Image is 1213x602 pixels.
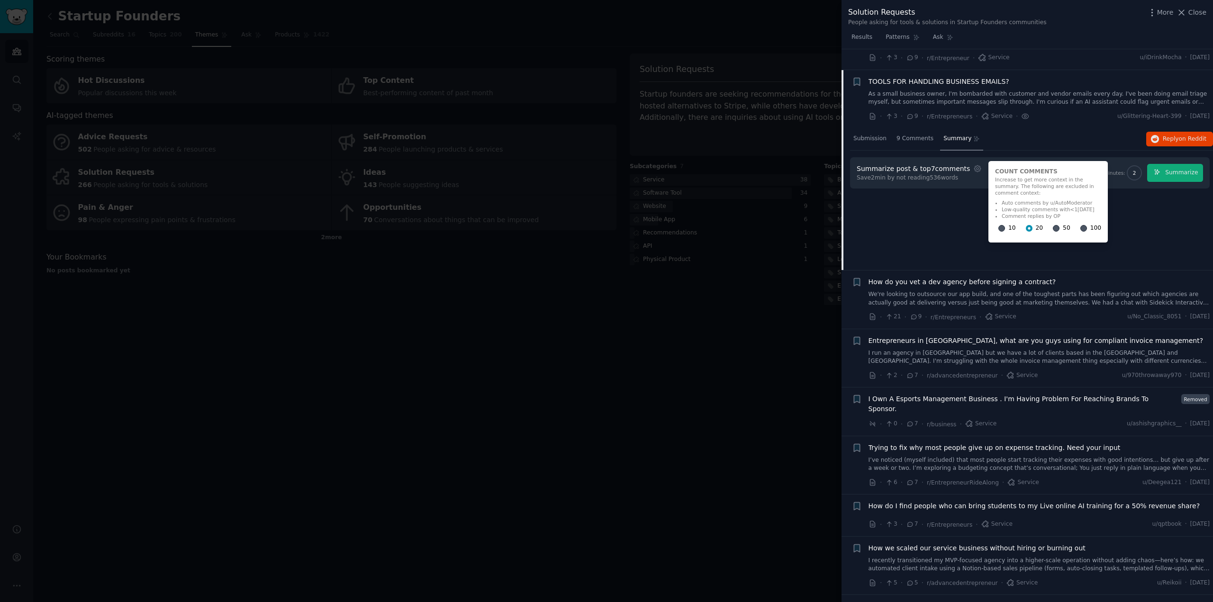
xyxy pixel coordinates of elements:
[1147,8,1174,18] button: More
[869,77,1009,87] a: TOOLS FOR HANDLING BUSINESS EMAILS?
[1002,199,1101,206] li: Auto comments by u/AutoModerator
[1190,112,1210,121] span: [DATE]
[853,135,887,143] span: Submission
[869,394,1178,414] a: I Own A Esports Management Business . I'm Having Problem For Reaching Brands To Sponsor.
[976,111,978,121] span: ·
[906,371,918,380] span: 7
[973,53,975,63] span: ·
[848,30,876,49] a: Results
[922,578,923,588] span: ·
[901,419,903,429] span: ·
[922,419,923,429] span: ·
[1190,313,1210,321] span: [DATE]
[1181,394,1210,404] span: Removed
[930,30,957,49] a: Ask
[886,33,909,42] span: Patterns
[1127,313,1181,321] span: u/No_Classic_8051
[869,336,1204,346] a: Entrepreneurs in [GEOGRAPHIC_DATA], what are you guys using for compliant invoice management?
[931,314,976,321] span: r/Entrepreneurs
[885,478,897,487] span: 6
[885,112,897,121] span: 3
[885,520,897,529] span: 3
[995,176,1101,196] div: Increase to get more context in the summary. The following are excluded in comment context:
[885,420,897,428] span: 0
[1157,8,1174,18] span: More
[1190,520,1210,529] span: [DATE]
[906,112,918,121] span: 9
[906,420,918,428] span: 7
[1177,8,1206,18] button: Close
[896,135,933,143] span: 9 Comments
[927,372,998,379] span: r/advancedentrepreneur
[1006,371,1038,380] span: Service
[882,30,923,49] a: Patterns
[880,53,882,63] span: ·
[981,112,1013,121] span: Service
[869,501,1200,511] a: How do I find people who can bring students to my Live online AI training for a 50% revenue share?
[927,521,972,528] span: r/Entrepreneurs
[925,312,927,322] span: ·
[922,477,923,487] span: ·
[1185,420,1187,428] span: ·
[922,370,923,380] span: ·
[851,33,872,42] span: Results
[965,420,996,428] span: Service
[1142,478,1182,487] span: u/Deegea121
[880,419,882,429] span: ·
[1016,111,1018,121] span: ·
[1152,520,1182,529] span: u/qptbook
[922,111,923,121] span: ·
[1190,579,1210,587] span: [DATE]
[1008,224,1016,233] span: 10
[1179,135,1206,142] span: on Reddit
[901,477,903,487] span: ·
[960,419,962,429] span: ·
[1185,112,1187,121] span: ·
[869,443,1121,453] span: Trying to fix why most people give up on expense tracking. Need your input
[880,370,882,380] span: ·
[1146,132,1213,147] button: Replyon Reddit
[1001,578,1003,588] span: ·
[869,277,1056,287] a: How do you vet a dev agency before signing a contract?
[910,313,922,321] span: 9
[885,54,897,62] span: 3
[869,290,1210,307] a: We're looking to outsource our app build, and one of the toughest parts has been figuring out whi...
[1190,54,1210,62] span: [DATE]
[880,312,882,322] span: ·
[1157,579,1182,587] span: u/Reikoii
[1117,112,1182,121] span: u/Glittering-Heart-399
[1001,370,1003,380] span: ·
[885,371,897,380] span: 2
[848,7,1047,18] div: Solution Requests
[880,578,882,588] span: ·
[995,168,1101,176] div: Count Comments
[901,370,903,380] span: ·
[985,313,1016,321] span: Service
[906,478,918,487] span: 7
[880,520,882,530] span: ·
[1140,54,1182,62] span: u/iDrinkMocha
[1165,169,1198,177] span: Summarize
[1190,420,1210,428] span: [DATE]
[1185,478,1187,487] span: ·
[1185,371,1187,380] span: ·
[927,421,957,428] span: r/business
[943,135,971,143] span: Summary
[1036,224,1043,233] span: 20
[901,578,903,588] span: ·
[1188,8,1206,18] span: Close
[1097,170,1125,176] div: AI Minutes:
[927,479,999,486] span: r/EntrepreneurRideAlong
[901,111,903,121] span: ·
[869,543,1086,553] span: How we scaled our service business without hiring or burning out
[1002,477,1004,487] span: ·
[1127,420,1182,428] span: u/ashishgraphics__
[1185,579,1187,587] span: ·
[927,580,998,586] span: r/advancedentrepreneur
[1185,520,1187,529] span: ·
[1006,579,1038,587] span: Service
